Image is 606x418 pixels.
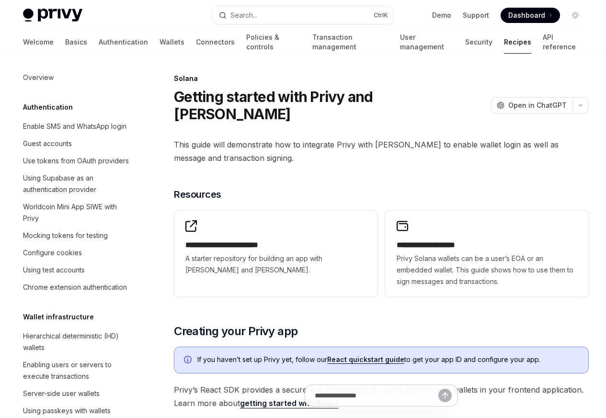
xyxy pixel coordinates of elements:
[15,152,138,169] a: Use tokens from OAuth providers
[508,101,567,110] span: Open in ChatGPT
[160,31,184,54] a: Wallets
[23,9,82,22] img: light logo
[15,261,138,279] a: Using test accounts
[246,31,301,54] a: Policies & controls
[23,102,73,113] h5: Authentication
[23,121,126,132] div: Enable SMS and WhatsApp login
[327,355,404,364] a: React quickstart guide
[174,74,589,83] div: Solana
[15,69,138,86] a: Overview
[23,282,127,293] div: Chrome extension authentication
[385,211,589,297] a: **** **** **** *****Privy Solana wallets can be a user’s EOA or an embedded wallet. This guide sh...
[212,7,394,24] button: Search...CtrlK
[174,188,221,201] span: Resources
[23,359,132,382] div: Enabling users or servers to execute transactions
[15,169,138,198] a: Using Supabase as an authentication provider
[315,385,438,406] input: Ask a question...
[397,253,577,287] span: Privy Solana wallets can be a user’s EOA or an embedded wallet. This guide shows how to use them ...
[15,385,138,402] a: Server-side user wallets
[23,388,100,399] div: Server-side user wallets
[23,31,54,54] a: Welcome
[438,389,452,402] button: Send message
[174,324,297,339] span: Creating your Privy app
[15,198,138,227] a: Worldcoin Mini App SIWE with Privy
[15,227,138,244] a: Mocking tokens for testing
[491,97,572,113] button: Open in ChatGPT
[23,172,132,195] div: Using Supabase as an authentication provider
[196,31,235,54] a: Connectors
[197,355,579,364] span: If you haven’t set up Privy yet, follow our to get your app ID and configure your app.
[508,11,545,20] span: Dashboard
[23,201,132,224] div: Worldcoin Mini App SIWE with Privy
[504,31,531,54] a: Recipes
[15,244,138,261] a: Configure cookies
[184,356,194,365] svg: Info
[174,138,589,165] span: This guide will demonstrate how to integrate Privy with [PERSON_NAME] to enable wallet login as w...
[23,330,132,353] div: Hierarchical deterministic (HD) wallets
[374,11,388,19] span: Ctrl K
[432,11,451,20] a: Demo
[230,10,257,21] div: Search...
[15,118,138,135] a: Enable SMS and WhatsApp login
[463,11,489,20] a: Support
[23,230,108,241] div: Mocking tokens for testing
[465,31,492,54] a: Security
[23,72,54,83] div: Overview
[15,356,138,385] a: Enabling users or servers to execute transactions
[400,31,454,54] a: User management
[174,88,487,123] h1: Getting started with Privy and [PERSON_NAME]
[312,31,388,54] a: Transaction management
[185,253,366,276] span: A starter repository for building an app with [PERSON_NAME] and [PERSON_NAME].
[23,247,82,259] div: Configure cookies
[23,138,72,149] div: Guest accounts
[543,31,583,54] a: API reference
[23,264,85,276] div: Using test accounts
[15,328,138,356] a: Hierarchical deterministic (HD) wallets
[501,8,560,23] a: Dashboard
[15,135,138,152] a: Guest accounts
[23,311,94,323] h5: Wallet infrastructure
[65,31,87,54] a: Basics
[23,155,129,167] div: Use tokens from OAuth providers
[99,31,148,54] a: Authentication
[568,8,583,23] button: Toggle dark mode
[15,279,138,296] a: Chrome extension authentication
[23,405,111,417] div: Using passkeys with wallets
